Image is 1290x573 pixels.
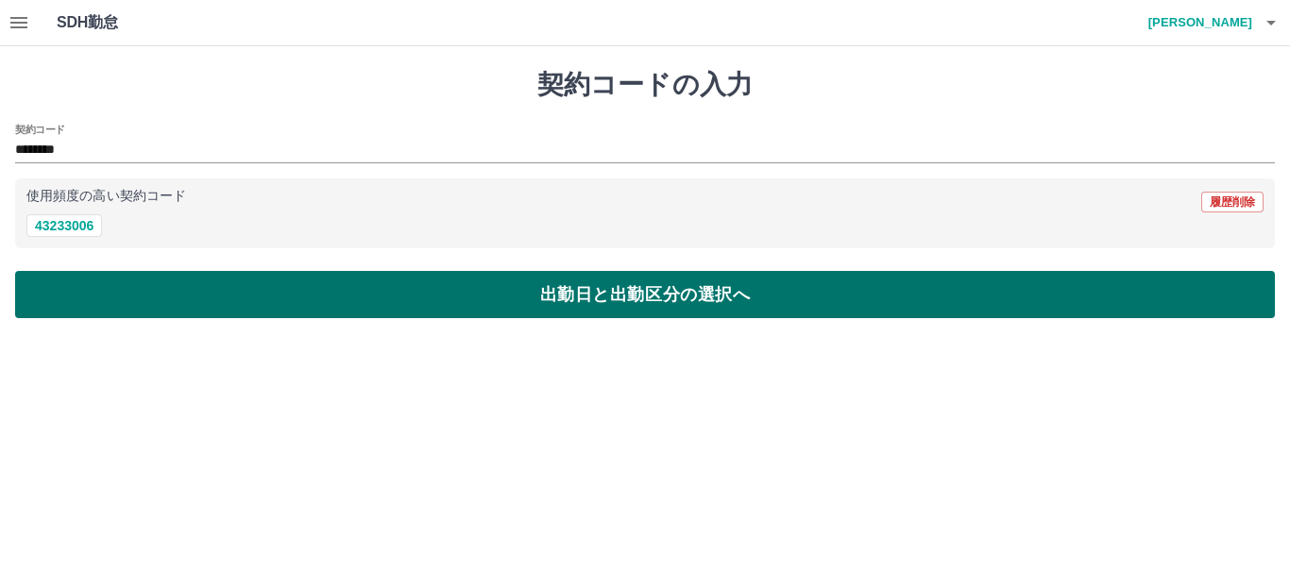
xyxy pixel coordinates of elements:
h1: 契約コードの入力 [15,69,1275,101]
p: 使用頻度の高い契約コード [26,190,186,203]
button: 出勤日と出勤区分の選択へ [15,271,1275,318]
button: 履歴削除 [1201,192,1264,212]
button: 43233006 [26,214,102,237]
h2: 契約コード [15,122,65,137]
